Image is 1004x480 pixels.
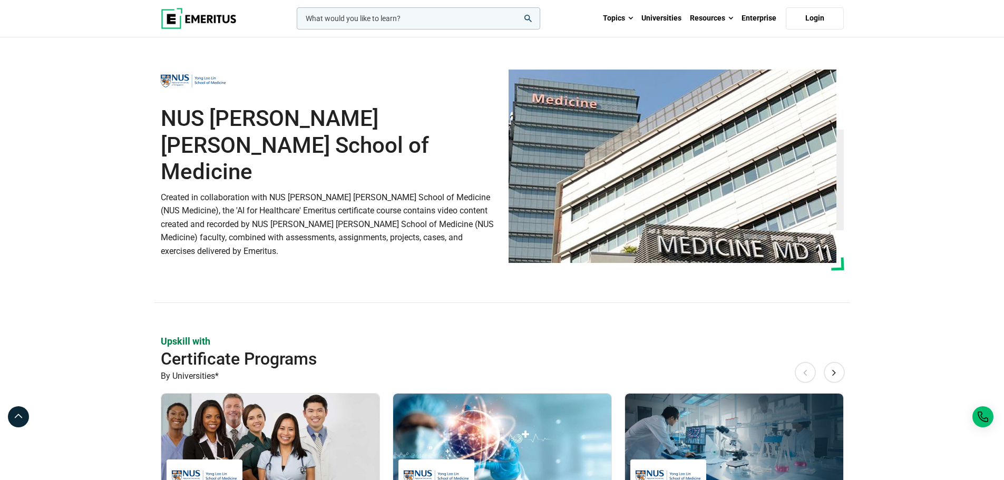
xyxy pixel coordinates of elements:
[161,335,844,348] p: Upskill with
[161,105,496,185] h1: NUS [PERSON_NAME] [PERSON_NAME] School of Medicine
[509,70,836,263] img: NUS Yong Loo Lin School of Medicine
[824,362,845,383] button: Next
[786,7,844,30] a: Login
[795,362,816,383] button: Previous
[161,348,775,369] h2: Certificate Programs
[161,369,844,383] p: By Universities*
[297,7,540,30] input: woocommerce-product-search-field-0
[161,191,496,258] p: Created in collaboration with NUS [PERSON_NAME] [PERSON_NAME] School of Medicine (NUS Medicine), ...
[161,69,226,93] img: NUS Yong Loo Lin School of Medicine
